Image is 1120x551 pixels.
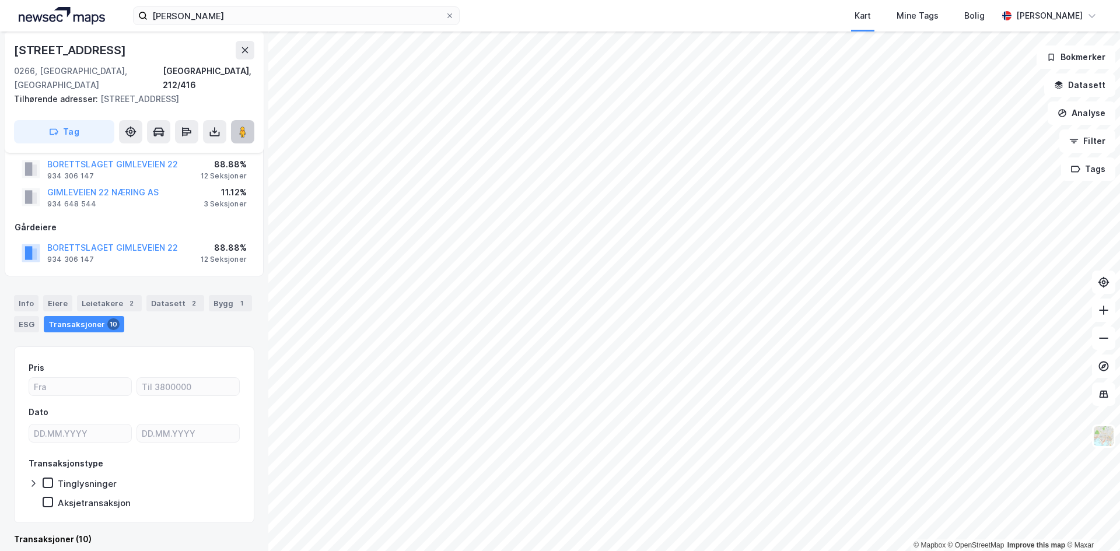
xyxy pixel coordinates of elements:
div: Kart [855,9,871,23]
button: Datasett [1044,73,1115,97]
div: [STREET_ADDRESS] [14,41,128,59]
a: Mapbox [914,541,946,549]
div: 934 306 147 [47,171,94,181]
div: Mine Tags [897,9,939,23]
div: 12 Seksjoner [201,171,247,181]
div: Transaksjoner (10) [14,532,254,546]
input: DD.MM.YYYY [137,424,239,442]
div: Gårdeiere [15,220,254,234]
div: Datasett [146,295,204,311]
div: 12 Seksjoner [201,255,247,264]
input: Søk på adresse, matrikkel, gårdeiere, leietakere eller personer [148,7,445,24]
div: Eiere [43,295,72,311]
button: Analyse [1048,101,1115,125]
div: 88.88% [201,241,247,255]
div: 3 Seksjoner [204,199,247,209]
div: [PERSON_NAME] [1016,9,1083,23]
div: Transaksjonstype [29,457,103,471]
div: Aksjetransaksjon [58,497,131,508]
a: Improve this map [1007,541,1065,549]
input: Til 3800000 [137,378,239,395]
button: Filter [1059,129,1115,153]
div: Dato [29,405,48,419]
div: [GEOGRAPHIC_DATA], 212/416 [163,64,254,92]
div: 2 [188,297,199,309]
div: 1 [236,297,247,309]
div: Transaksjoner [44,316,124,332]
div: 11.12% [204,185,247,199]
div: Kontrollprogram for chat [1062,495,1120,551]
img: logo.a4113a55bc3d86da70a041830d287a7e.svg [19,7,105,24]
input: DD.MM.YYYY [29,424,131,442]
div: Pris [29,361,44,375]
div: Leietakere [77,295,142,311]
div: Tinglysninger [58,478,117,489]
button: Tags [1061,157,1115,181]
a: OpenStreetMap [948,541,1005,549]
div: 0266, [GEOGRAPHIC_DATA], [GEOGRAPHIC_DATA] [14,64,163,92]
div: 934 306 147 [47,255,94,264]
img: Z [1093,425,1115,447]
div: [STREET_ADDRESS] [14,92,245,106]
div: 934 648 544 [47,199,96,209]
button: Bokmerker [1037,45,1115,69]
div: ESG [14,316,39,332]
div: Info [14,295,38,311]
div: 2 [125,297,137,309]
iframe: Chat Widget [1062,495,1120,551]
div: 88.88% [201,157,247,171]
input: Fra [29,378,131,395]
div: 10 [107,318,120,330]
div: Bygg [209,295,252,311]
button: Tag [14,120,114,143]
span: Tilhørende adresser: [14,94,100,104]
div: Bolig [964,9,985,23]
